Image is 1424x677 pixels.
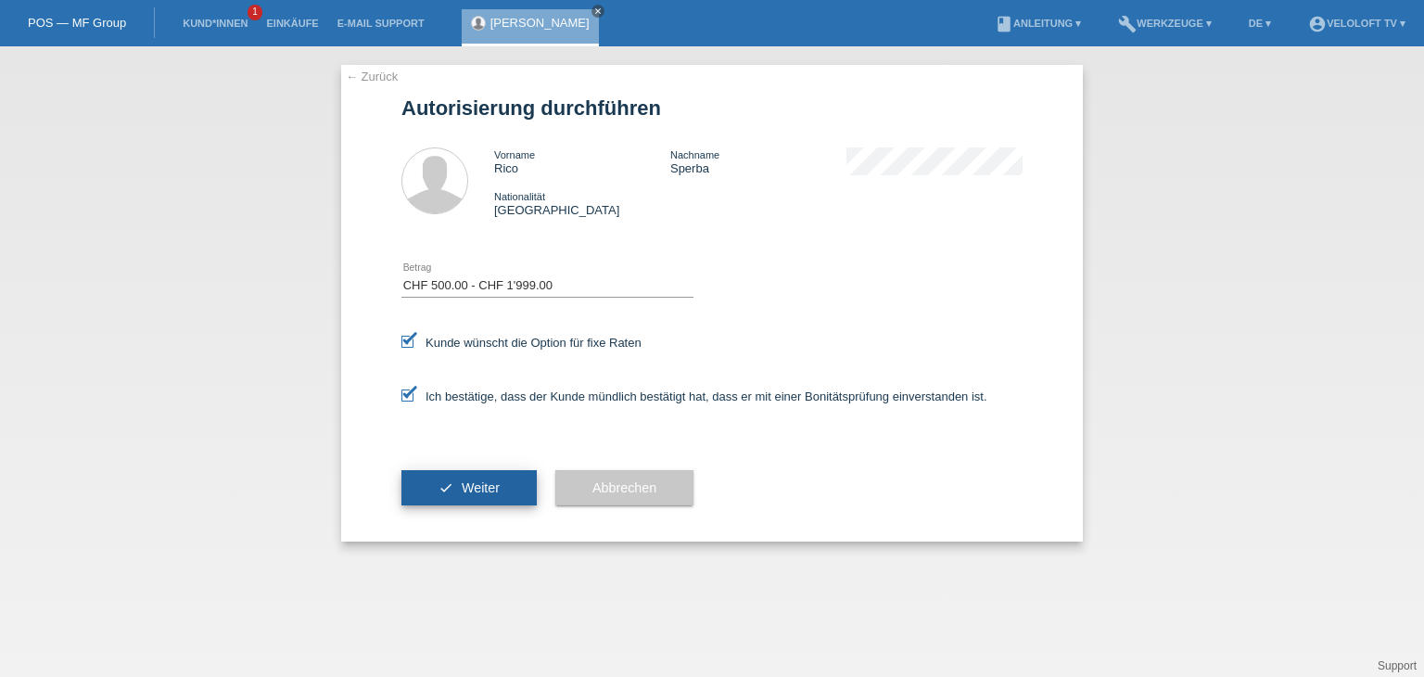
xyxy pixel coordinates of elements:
[490,16,590,30] a: [PERSON_NAME]
[462,480,500,495] span: Weiter
[1378,659,1417,672] a: Support
[494,149,535,160] span: Vorname
[439,480,453,495] i: check
[173,18,257,29] a: Kund*innen
[257,18,327,29] a: Einkäufe
[494,191,545,202] span: Nationalität
[28,16,126,30] a: POS — MF Group
[591,5,604,18] a: close
[328,18,434,29] a: E-Mail Support
[401,96,1023,120] h1: Autorisierung durchführen
[401,336,642,350] label: Kunde wünscht die Option für fixe Raten
[670,149,719,160] span: Nachname
[670,147,846,175] div: Sperba
[494,189,670,217] div: [GEOGRAPHIC_DATA]
[494,147,670,175] div: Rico
[401,470,537,505] button: check Weiter
[995,15,1013,33] i: book
[592,480,656,495] span: Abbrechen
[346,70,398,83] a: ← Zurück
[1118,15,1137,33] i: build
[401,390,987,403] label: Ich bestätige, dass der Kunde mündlich bestätigt hat, dass er mit einer Bonitätsprüfung einversta...
[1240,18,1280,29] a: DE ▾
[985,18,1090,29] a: bookAnleitung ▾
[1299,18,1415,29] a: account_circleVeloLoft TV ▾
[555,470,693,505] button: Abbrechen
[1109,18,1221,29] a: buildWerkzeuge ▾
[1308,15,1327,33] i: account_circle
[248,5,262,20] span: 1
[593,6,603,16] i: close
